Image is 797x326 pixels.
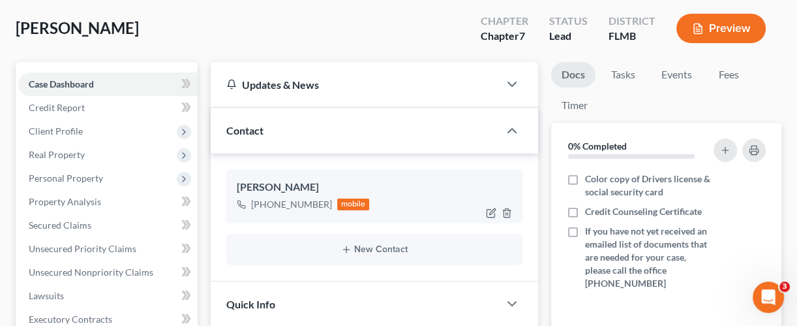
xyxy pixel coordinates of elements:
span: Secured Claims [29,220,91,231]
a: Fees [708,62,749,88]
span: Executory Contracts [29,314,112,325]
span: If you have not yet received an emailed list of documents that are needed for your case, please c... [585,225,713,290]
div: Status [549,14,588,29]
span: [PERSON_NAME] [16,18,139,37]
span: Unsecured Nonpriority Claims [29,267,153,278]
iframe: Intercom live chat [753,282,784,313]
div: [PHONE_NUMBER] [251,198,332,211]
span: Color copy of Drivers license & social security card [585,172,713,199]
a: Tasks [601,62,646,88]
span: Unsecured Priority Claims [29,243,136,254]
a: Events [651,62,702,88]
span: Case Dashboard [29,78,94,90]
div: Chapter [481,14,528,29]
span: Quick Info [226,298,275,310]
span: Credit Report [29,102,85,113]
a: Unsecured Nonpriority Claims [18,261,198,284]
a: Docs [551,62,595,88]
div: Lead [549,29,588,44]
span: Property Analysis [29,196,101,207]
span: Contact [226,124,263,137]
a: Timer [551,93,598,118]
a: Lawsuits [18,284,198,308]
div: District [609,14,655,29]
span: 7 [519,29,525,42]
div: [PERSON_NAME] [237,180,512,195]
div: FLMB [609,29,655,44]
span: Real Property [29,149,85,160]
div: Chapter [481,29,528,44]
a: Secured Claims [18,214,198,237]
button: Preview [676,14,766,43]
button: New Contact [237,244,512,255]
a: Property Analysis [18,190,198,214]
span: Credit Counseling Certificate [585,205,702,218]
span: Lawsuits [29,290,64,301]
a: Credit Report [18,96,198,120]
strong: 0% Completed [568,140,627,152]
div: Updates & News [226,78,483,91]
a: Case Dashboard [18,73,198,96]
div: mobile [337,199,370,210]
span: 3 [779,282,790,292]
a: Unsecured Priority Claims [18,237,198,261]
span: Client Profile [29,125,83,137]
span: Personal Property [29,172,103,184]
